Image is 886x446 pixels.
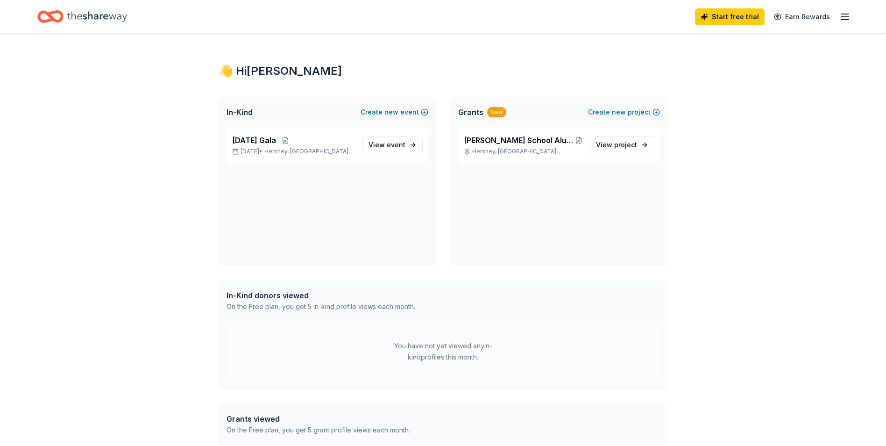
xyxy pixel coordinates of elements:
span: project [614,141,637,149]
span: [PERSON_NAME] School Alumni with a significant financial need due to unforeseen circumstanes [464,135,575,146]
a: Home [37,6,127,28]
a: View event [362,137,423,153]
div: On the Free plan, you get 5 grant profile views each month. [227,424,410,436]
div: You have not yet viewed any in-kind profiles this month. [385,340,502,363]
a: Earn Rewards [768,8,836,25]
div: 👋 Hi [PERSON_NAME] [219,64,667,79]
p: Hershey, [GEOGRAPHIC_DATA] [464,148,582,155]
span: new [612,107,626,118]
a: Start free trial [695,8,765,25]
p: [DATE] • [232,148,355,155]
a: View project [590,137,654,153]
div: On the Free plan, you get 5 in-kind profile views each month. [227,301,415,312]
div: In-Kind donors viewed [227,290,415,301]
span: new [384,107,398,118]
div: Grants viewed [227,413,410,424]
div: New [487,107,506,117]
span: event [387,141,405,149]
span: Grants [458,107,483,118]
button: Createnewevent [361,107,428,118]
button: Createnewproject [588,107,660,118]
span: Hershey, [GEOGRAPHIC_DATA] [264,148,348,155]
span: View [369,139,405,151]
span: [DATE] Gala [232,135,276,146]
span: View [596,139,637,151]
span: In-Kind [227,107,253,118]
